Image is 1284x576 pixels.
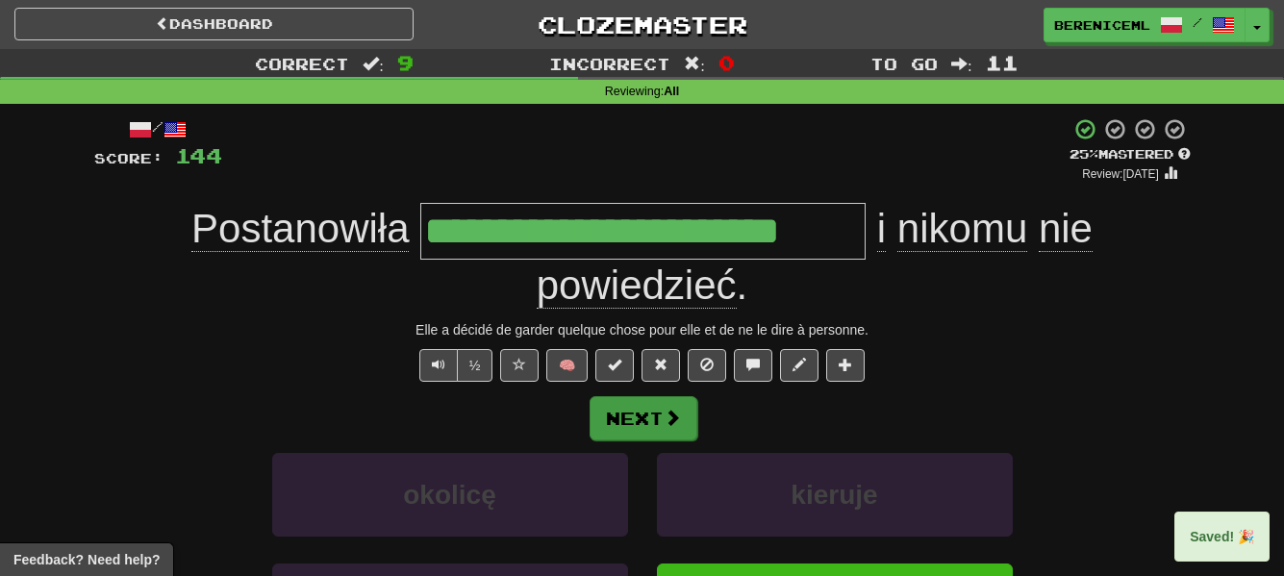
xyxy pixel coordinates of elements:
span: Postanowiła [191,206,409,252]
span: 9 [397,51,414,74]
button: Ignore sentence (alt+i) [688,349,726,382]
span: 144 [175,143,222,167]
button: Add to collection (alt+a) [826,349,865,382]
button: Set this sentence to 100% Mastered (alt+m) [595,349,634,382]
span: Correct [255,54,349,73]
button: Next [590,396,697,440]
span: To go [870,54,938,73]
a: bereniceml / [1044,8,1246,42]
button: okolicę [272,453,628,537]
button: Discuss sentence (alt+u) [734,349,772,382]
button: Play sentence audio (ctl+space) [419,349,458,382]
span: . [537,206,1093,309]
span: bereniceml [1054,16,1150,34]
span: kieruje [791,480,877,510]
div: Text-to-speech controls [415,349,493,382]
button: kieruje [657,453,1013,537]
span: Score: [94,150,164,166]
div: Elle a décidé de garder quelque chose pour elle et de ne le dire à personne. [94,320,1191,339]
div: / [94,117,222,141]
button: Reset to 0% Mastered (alt+r) [642,349,680,382]
a: Dashboard [14,8,414,40]
span: Open feedback widget [13,550,160,569]
span: nikomu [897,206,1027,252]
button: Favorite sentence (alt+f) [500,349,539,382]
span: : [951,56,972,72]
span: / [1193,15,1202,29]
div: Mastered [1070,146,1191,163]
span: powiedzieć [537,263,737,309]
span: 11 [986,51,1019,74]
span: : [363,56,384,72]
span: nie [1039,206,1093,252]
button: ½ [457,349,493,382]
span: : [684,56,705,72]
button: Edit sentence (alt+d) [780,349,818,382]
span: Incorrect [549,54,670,73]
div: Saved! 🎉 [1174,512,1270,562]
small: Review: [DATE] [1082,167,1159,181]
a: Clozemaster [442,8,842,41]
span: i [877,206,886,252]
strong: All [664,85,679,98]
button: 🧠 [546,349,588,382]
span: okolicę [403,480,495,510]
span: 25 % [1070,146,1098,162]
span: 0 [718,51,735,74]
